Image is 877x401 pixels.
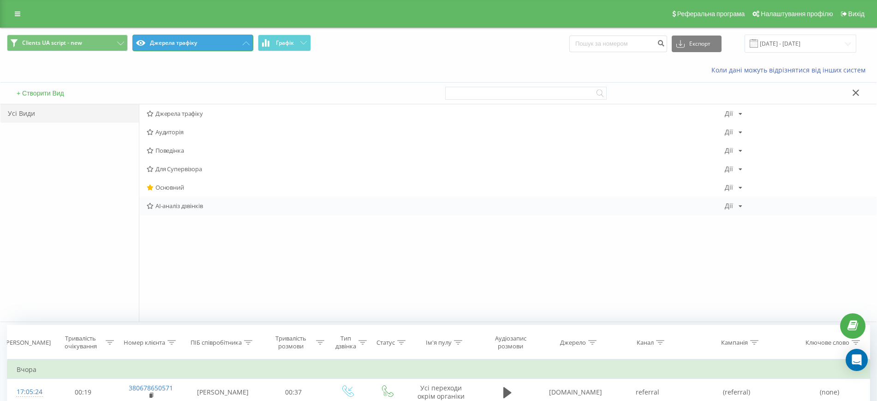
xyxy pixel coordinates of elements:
span: AI-аналіз дзвінків [147,203,725,209]
div: Аудіозапис розмови [484,335,537,350]
a: Коли дані можуть відрізнятися вiд інших систем [711,66,870,74]
span: Джерела трафіку [147,110,725,117]
div: Усі Види [0,104,139,123]
span: Графік [276,40,294,46]
div: Дії [725,166,733,172]
button: Закрити [849,89,863,98]
a: 380678650571 [129,383,173,392]
button: Графік [258,35,311,51]
span: Вихід [848,10,865,18]
div: Дії [725,110,733,117]
button: Експорт [672,36,722,52]
div: Номер клієнта [124,339,165,347]
div: Тривалість очікування [58,335,103,350]
div: Дії [725,184,733,191]
div: Дії [725,129,733,135]
span: Аудиторія [147,129,725,135]
div: 17:05:24 [17,383,41,401]
div: Тип дзвінка [335,335,356,350]
button: Джерела трафіку [132,35,253,51]
td: Вчора [7,360,870,379]
span: Основний [147,184,725,191]
button: + Створити Вид [14,89,67,97]
div: Статус [376,339,395,347]
span: Поведінка [147,147,725,154]
div: Дії [725,147,733,154]
div: Канал [637,339,654,347]
div: Open Intercom Messenger [846,349,868,371]
span: Для Супервізора [147,166,725,172]
span: Реферальна програма [677,10,745,18]
div: Тривалість розмови [268,335,314,350]
div: Кампанія [721,339,748,347]
div: Дії [725,203,733,209]
button: Clients UA script - new [7,35,128,51]
span: Clients UA script - new [22,39,82,47]
input: Пошук за номером [569,36,667,52]
div: Джерело [560,339,586,347]
div: Ім'я пулу [426,339,452,347]
span: Налаштування профілю [761,10,833,18]
div: [PERSON_NAME] [4,339,51,347]
div: ПІБ співробітника [191,339,242,347]
div: Ключове слово [805,339,849,347]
